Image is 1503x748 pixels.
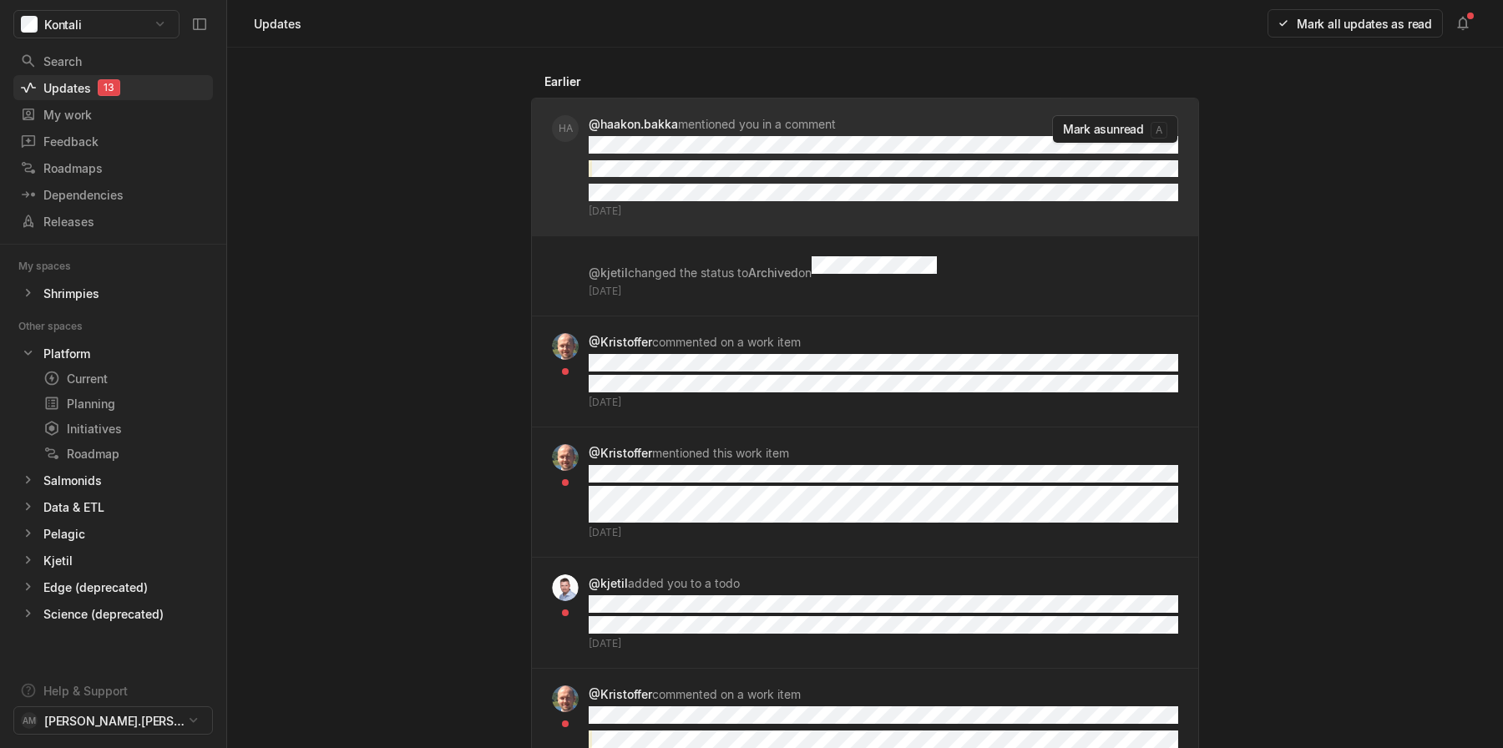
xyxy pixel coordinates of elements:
[589,265,628,280] strong: @kjetil
[589,204,621,219] span: [DATE]
[589,446,652,460] strong: @Kristoffer
[589,576,740,590] p: added you to a todo
[20,186,206,204] div: Dependencies
[20,106,206,124] div: My work
[589,284,621,299] span: [DATE]
[43,285,99,302] div: Shrimpies
[589,687,652,701] strong: @Kristoffer
[589,446,789,460] p: mentioned this work item
[532,558,1198,668] a: @kjetiladded you to a todo[DATE]
[13,209,213,234] a: Releases
[43,345,90,362] div: Platform
[13,182,213,207] a: Dependencies
[43,579,148,596] div: Edge (deprecated)
[13,522,213,545] a: Pelagic
[98,79,120,96] div: 13
[589,525,621,540] span: [DATE]
[589,117,836,131] p: mentioned you in a comment
[589,335,801,349] p: commented on a work item
[43,420,206,437] div: Initiatives
[13,75,213,100] a: Updates13
[532,236,1198,316] a: @kjetilchanged the status toArchivedon[DATE]
[20,133,206,150] div: Feedback
[13,575,213,599] a: Edge (deprecated)
[552,444,579,471] img: profile.jpeg
[589,335,652,349] strong: @Kristoffer
[20,53,206,70] div: Search
[13,341,213,365] a: Platform
[13,10,180,38] button: Kontali
[18,318,103,335] div: Other spaces
[43,395,206,412] div: Planning
[552,333,579,360] img: profile.jpeg
[43,370,206,387] div: Current
[43,605,164,623] div: Science (deprecated)
[589,395,621,410] span: [DATE]
[589,687,801,701] p: commented on a work item
[1063,122,1144,136] span: Mark as unread
[13,129,213,154] a: Feedback
[20,213,206,230] div: Releases
[13,468,213,492] a: Salmonids
[20,79,206,97] div: Updates
[250,13,305,35] div: Updates
[13,48,213,73] a: Search
[532,427,1198,557] a: @Kristoffermentioned this work item[DATE]
[43,472,102,489] div: Salmonids
[552,685,579,712] img: profile.jpeg
[589,253,1178,299] div: on
[44,16,82,33] span: Kontali
[532,99,1198,235] a: HA@haakon.bakkamentioned you in a comment[DATE]Mark asunreada
[44,712,185,730] span: [PERSON_NAME].[PERSON_NAME]
[13,602,213,625] a: Science (deprecated)
[589,576,628,590] strong: @kjetil
[20,159,206,177] div: Roadmaps
[1268,9,1443,38] button: Mark all updates as read
[43,525,85,543] div: Pelagic
[13,102,213,127] a: My work
[13,281,213,305] a: Shrimpies
[43,682,128,700] div: Help & Support
[37,442,213,465] a: Roadmap
[37,417,213,440] a: Initiatives
[13,706,213,735] button: AM[PERSON_NAME].[PERSON_NAME]
[589,117,678,131] strong: @haakon.bakka
[532,316,1198,427] a: @Kristoffercommented on a work item[DATE]
[43,552,73,569] div: Kjetil
[43,445,206,462] div: Roadmap
[13,495,213,518] a: Data & ETL
[37,392,213,415] a: Planning
[1052,115,1178,144] button: Mark asunreada
[18,258,91,275] div: My spaces
[559,115,573,142] span: HA
[43,498,104,516] div: Data & ETL
[589,265,798,280] p: changed the status to
[37,366,213,390] a: Current
[13,155,213,180] a: Roadmaps
[23,712,35,729] span: AM
[748,265,798,280] strong: Archived
[13,548,213,572] a: Kjetil
[589,636,621,651] span: [DATE]
[531,64,1199,98] div: Earlier
[552,574,579,601] img: profilbilde_kontali.png
[1151,122,1167,139] kbd: a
